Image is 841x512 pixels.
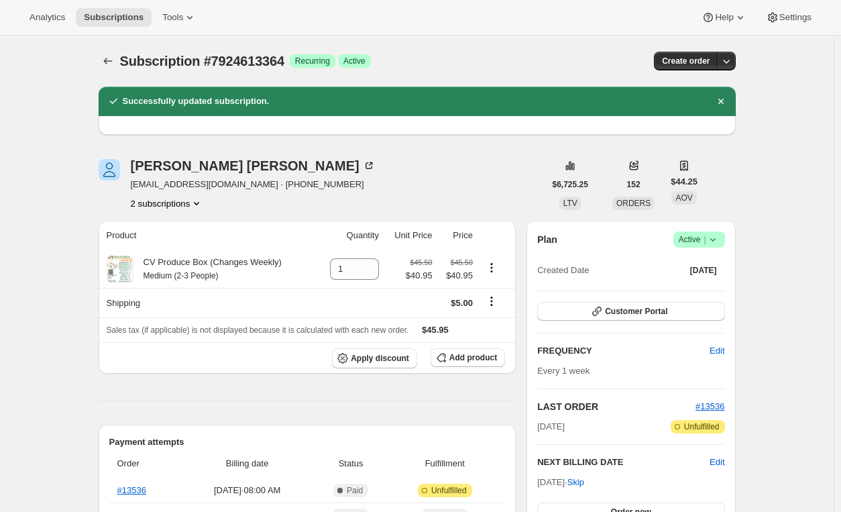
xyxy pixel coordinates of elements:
span: $45.95 [422,325,449,335]
span: Unfulfilled [684,421,720,432]
span: [DATE] · 08:00 AM [186,484,309,497]
h2: NEXT BILLING DATE [537,456,710,469]
span: $5.00 [451,298,473,308]
span: Analytics [30,12,65,23]
button: 152 [619,175,649,194]
span: Active [679,233,720,246]
button: Customer Portal [537,302,724,321]
h2: Plan [537,233,557,246]
button: Create order [654,52,718,70]
button: Settings [758,8,820,27]
span: Tools [162,12,183,23]
span: [EMAIL_ADDRESS][DOMAIN_NAME] · [PHONE_NUMBER] [131,178,376,191]
span: Every 1 week [537,366,590,376]
span: Paid [347,485,363,496]
button: Product actions [481,260,502,275]
span: Create order [662,56,710,66]
a: #13536 [695,401,724,411]
span: Help [715,12,733,23]
button: #13536 [695,400,724,413]
button: Analytics [21,8,73,27]
a: #13536 [117,485,146,495]
th: Unit Price [383,221,437,250]
span: Skip [567,476,584,489]
span: Created Date [537,264,589,277]
h2: Payment attempts [109,436,506,449]
th: Shipping [99,288,317,317]
button: Subscriptions [76,8,152,27]
button: Shipping actions [481,294,502,309]
div: [PERSON_NAME] [PERSON_NAME] [131,159,376,172]
span: $40.95 [441,269,473,283]
span: Customer Portal [605,306,667,317]
button: $6,725.25 [545,175,596,194]
th: Product [99,221,317,250]
button: Edit [702,340,732,362]
span: Subscriptions [84,12,144,23]
span: Recurring [295,56,330,66]
button: Subscriptions [99,52,117,70]
span: Sales tax (if applicable) is not displayed because it is calculated with each new order. [107,325,409,335]
button: Apply discount [332,348,417,368]
button: Product actions [131,197,204,210]
span: Settings [779,12,811,23]
span: Edit [710,344,724,358]
small: $45.50 [410,258,432,266]
span: [DATE] [690,265,717,276]
h2: Successfully updated subscription. [123,95,270,108]
span: Active [343,56,366,66]
span: [DATE] [537,420,565,433]
span: Subscription #7924613364 [120,54,284,68]
span: $44.25 [671,175,697,189]
button: Help [693,8,754,27]
span: 152 [627,179,640,190]
span: Add product [449,352,497,363]
button: [DATE] [682,261,725,280]
small: Medium (2-3 People) [144,271,219,280]
th: Quantity [317,221,383,250]
button: Add product [431,348,505,367]
span: Fulfillment [392,457,497,470]
h2: LAST ORDER [537,400,695,413]
th: Order [109,449,182,478]
img: product img [107,256,133,283]
span: ORDERS [616,199,651,208]
span: AOV [675,193,692,203]
span: Status [317,457,385,470]
span: Apply discount [351,353,409,364]
th: Price [437,221,477,250]
span: [DATE] · [537,477,584,487]
button: Dismiss notification [712,92,730,111]
span: LTV [563,199,577,208]
span: Billing date [186,457,309,470]
span: $6,725.25 [553,179,588,190]
h2: FREQUENCY [537,344,710,358]
div: CV Produce Box (Changes Weekly) [133,256,282,283]
button: Edit [710,456,724,469]
span: Steve Rausch [99,159,120,181]
button: Skip [559,472,592,493]
small: $45.50 [451,258,473,266]
span: Unfulfilled [431,485,467,496]
span: | [704,234,706,245]
span: $40.95 [406,269,433,283]
button: Tools [154,8,205,27]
